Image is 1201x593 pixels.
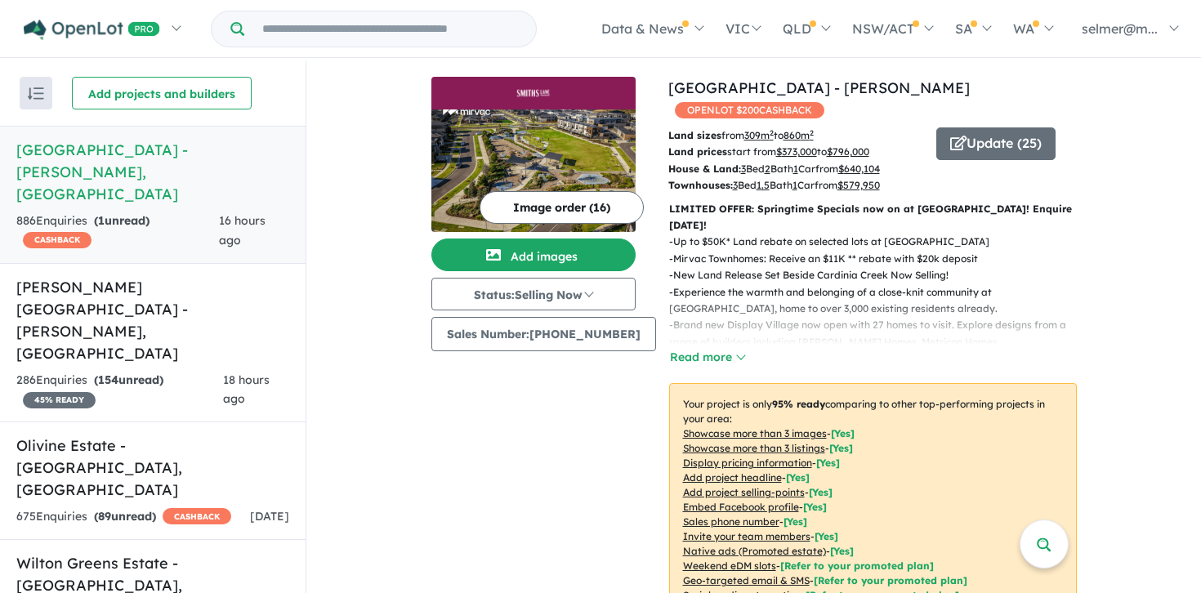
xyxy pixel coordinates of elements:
[809,486,833,498] span: [ Yes ]
[817,145,869,158] span: to
[16,139,289,205] h5: [GEOGRAPHIC_DATA] - [PERSON_NAME] , [GEOGRAPHIC_DATA]
[774,129,814,141] span: to
[827,145,869,158] u: $ 796,000
[16,371,223,410] div: 286 Enquir ies
[831,427,855,439] span: [ Yes ]
[668,179,733,191] b: Townhouses:
[668,163,741,175] b: House & Land:
[793,163,798,175] u: 1
[94,372,163,387] strong: ( unread)
[250,509,289,524] span: [DATE]
[669,267,1090,283] p: - New Land Release Set Beside Cardinia Creek Now Selling!
[72,77,252,109] button: Add projects and builders
[770,128,774,137] sup: 2
[431,278,636,310] button: Status:Selling Now
[784,515,807,528] span: [ Yes ]
[816,457,840,469] span: [ Yes ]
[780,560,934,572] span: [Refer to your promoted plan]
[772,398,825,410] b: 95 % ready
[683,427,827,439] u: Showcase more than 3 images
[28,87,44,100] img: sort.svg
[683,442,825,454] u: Showcase more than 3 listings
[683,471,782,484] u: Add project headline
[668,161,924,177] p: Bed Bath Car from
[675,102,824,118] span: OPENLOT $ 200 CASHBACK
[683,515,779,528] u: Sales phone number
[669,201,1077,234] p: LIMITED OFFER: Springtime Specials now on at [GEOGRAPHIC_DATA]! Enquire [DATE]!
[669,317,1090,367] p: - Brand new Display Village now open with 27 homes to visit. Explore designs from a range of buil...
[829,442,853,454] span: [ Yes ]
[744,129,774,141] u: 309 m
[431,239,636,271] button: Add images
[830,545,854,557] span: [Yes]
[683,457,812,469] u: Display pricing information
[683,530,810,542] u: Invite your team members
[776,145,817,158] u: $ 373,000
[810,128,814,137] sup: 2
[669,348,746,367] button: Read more
[24,20,160,40] img: Openlot PRO Logo White
[669,284,1090,318] p: - Experience the warmth and belonging of a close-knit community at [GEOGRAPHIC_DATA], home to ove...
[219,213,266,247] span: 16 hours ago
[1082,20,1158,37] span: selmer@m...
[431,109,636,232] img: Smiths Lane Estate - Clyde North
[98,372,118,387] span: 154
[683,501,799,513] u: Embed Facebook profile
[683,545,826,557] u: Native ads (Promoted estate)
[668,129,721,141] b: Land sizes
[94,213,150,228] strong: ( unread)
[786,471,810,484] span: [ Yes ]
[23,392,96,408] span: 45 % READY
[16,435,289,501] h5: Olivine Estate - [GEOGRAPHIC_DATA] , [GEOGRAPHIC_DATA]
[438,83,629,103] img: Smiths Lane Estate - Clyde North Logo
[668,144,924,160] p: start from
[733,179,738,191] u: 3
[815,530,838,542] span: [ Yes ]
[16,276,289,364] h5: [PERSON_NAME][GEOGRAPHIC_DATA] - [PERSON_NAME] , [GEOGRAPHIC_DATA]
[431,317,656,351] button: Sales Number:[PHONE_NUMBER]
[669,234,1090,250] p: - Up to $50K* Land rebate on selected lots at [GEOGRAPHIC_DATA]
[683,574,810,586] u: Geo-targeted email & SMS
[803,501,827,513] span: [ Yes ]
[16,212,219,251] div: 886 Enquir ies
[668,127,924,144] p: from
[765,163,770,175] u: 2
[683,486,805,498] u: Add project selling-points
[838,163,880,175] u: $ 640,104
[936,127,1056,160] button: Update (25)
[668,145,727,158] b: Land prices
[741,163,746,175] u: 3
[248,11,533,47] input: Try estate name, suburb, builder or developer
[668,78,970,97] a: [GEOGRAPHIC_DATA] - [PERSON_NAME]
[814,574,967,586] span: [Refer to your promoted plan]
[98,213,105,228] span: 1
[792,179,797,191] u: 1
[163,508,231,524] span: CASHBACK
[757,179,770,191] u: 1.5
[94,509,156,524] strong: ( unread)
[480,191,644,224] button: Image order (16)
[23,232,92,248] span: CASHBACK
[16,507,231,527] div: 675 Enquir ies
[223,372,270,407] span: 18 hours ago
[668,177,924,194] p: Bed Bath Car from
[784,129,814,141] u: 860 m
[98,509,111,524] span: 89
[683,560,776,572] u: Weekend eDM slots
[837,179,880,191] u: $ 579,950
[431,77,636,232] a: Smiths Lane Estate - Clyde North LogoSmiths Lane Estate - Clyde North
[669,251,1090,267] p: - Mirvac Townhomes: Receive an $11K ** rebate with $20k deposit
